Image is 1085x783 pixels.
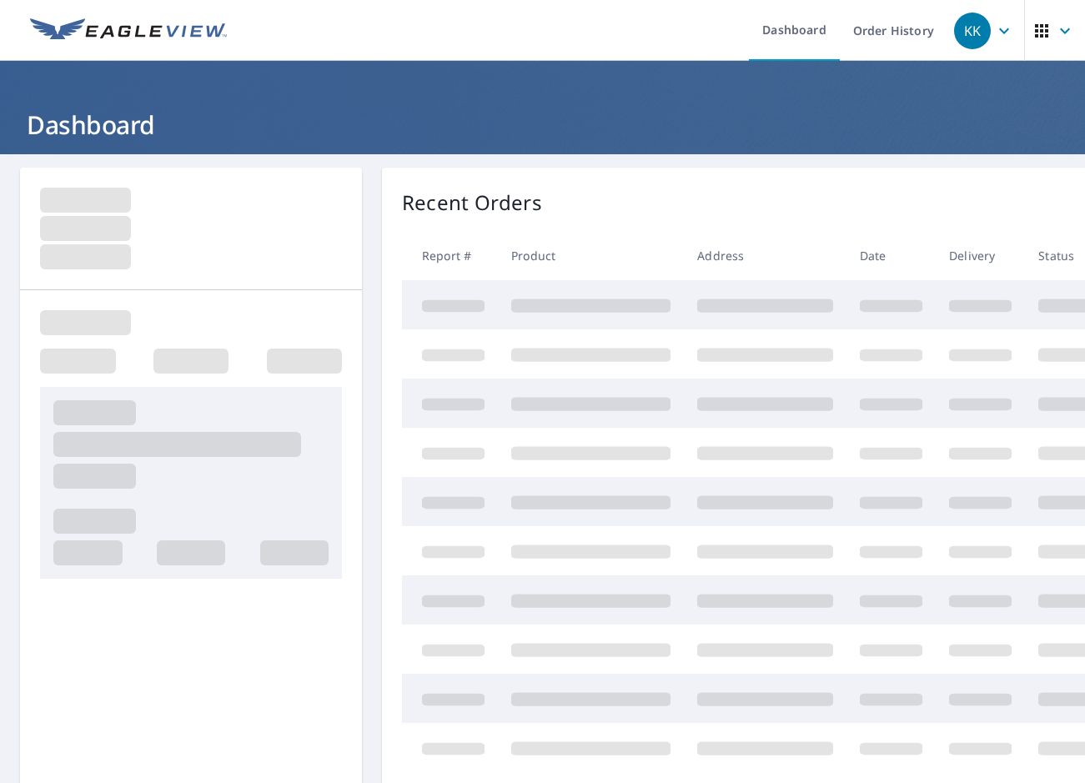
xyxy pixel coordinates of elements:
p: Recent Orders [402,188,542,218]
th: Address [684,231,846,280]
div: KK [954,13,991,49]
th: Report # [402,231,498,280]
img: EV Logo [30,18,227,43]
th: Delivery [936,231,1025,280]
th: Product [498,231,684,280]
h1: Dashboard [20,108,1065,142]
th: Date [846,231,936,280]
